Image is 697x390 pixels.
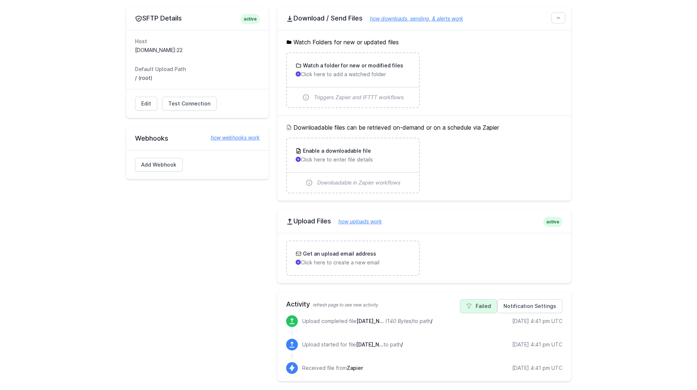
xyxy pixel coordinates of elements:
[287,138,419,193] a: Enable a downloadable file Click here to enter file details Downloadable in Zapier workflows
[431,318,432,324] span: /
[286,38,562,47] h5: Watch Folders for new or updated files
[135,74,260,82] dd: / (root)
[286,217,562,226] h2: Upload Files
[301,62,403,69] h3: Watch a folder for new or modified files
[135,134,260,143] h2: Webhooks
[302,317,432,325] p: Upload completed file to path
[287,53,419,107] a: Watch a folder for new or modified files Click here to add a watched folder Triggers Zapier and I...
[302,341,403,348] p: Upload started for file to path
[296,156,410,163] p: Click here to enter file details
[135,38,260,45] dt: Host
[512,341,562,348] div: [DATE] 4:41 pm UTC
[296,71,410,78] p: Click here to add a watched folder
[162,97,217,111] a: Test Connection
[135,158,183,172] a: Add Webhook
[135,14,260,23] h2: SFTP Details
[135,47,260,54] dd: [DOMAIN_NAME]:22
[302,364,363,372] p: Received file from
[512,364,562,372] div: [DATE] 4:41 pm UTC
[543,217,562,227] span: active
[296,259,410,266] p: Click here to create a new email
[286,123,562,132] h5: Downloadable files can be retrieved on-demand or on a schedule via Zapier
[660,353,688,381] iframe: Drift Widget Chat Controller
[135,66,260,73] dt: Default Upload Path
[317,179,401,186] span: Downloadable in Zapier workflows
[497,299,562,313] a: Notification Settings
[385,318,413,324] i: (140 Bytes)
[512,317,562,325] div: [DATE] 4:41 pm UTC
[313,302,378,308] span: refresh page to see new activity
[356,318,384,324] span: 09-02-2025_NYSEG_42727441731_PTM Solar.txt
[287,241,419,275] a: Get an upload email address Click here to create a new email
[286,299,562,309] h2: Activity
[314,94,404,101] span: Triggers Zapier and IFTTT workflows
[331,218,382,224] a: how uploads work
[460,299,497,313] a: Failed
[135,97,157,111] a: Edit
[203,134,260,141] a: how webhooks work
[241,14,260,24] span: active
[301,147,371,155] h3: Enable a downloadable file
[168,100,210,107] span: Test Connection
[363,15,463,22] a: how downloads, sending, & alerts work
[356,341,383,348] span: 09-02-2025_NYSEG_42727441731_PTM Solar.txt
[301,250,376,257] h3: Get an upload email address
[286,14,562,23] h2: Download / Send Files
[347,365,363,371] span: Zapier
[401,341,403,348] span: /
